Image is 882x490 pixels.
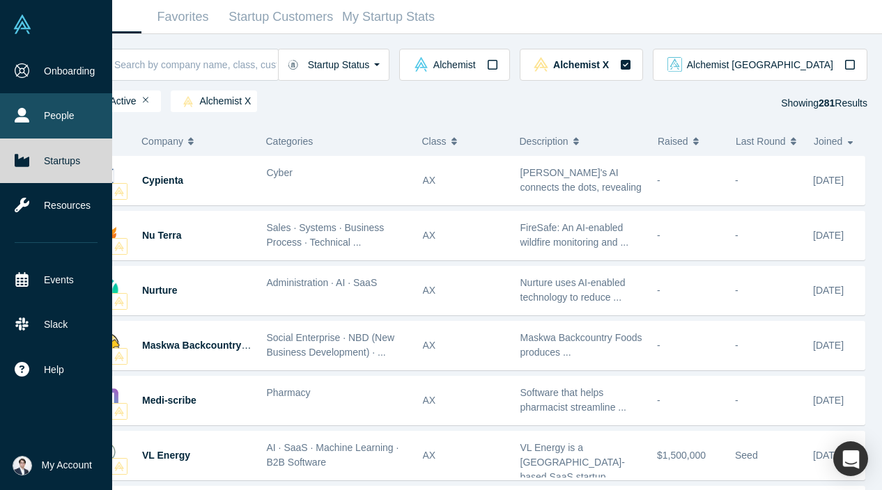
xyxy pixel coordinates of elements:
span: FireSafe: An AI-enabled wildfire monitoring and ... [520,222,629,248]
span: [DATE] [813,175,844,186]
button: Remove Filter [143,95,149,105]
span: [DATE] [813,450,844,461]
span: - [657,230,660,241]
img: Alchemist Vault Logo [13,15,32,34]
span: - [735,395,738,406]
span: - [657,175,660,186]
span: Alchemist [433,60,476,70]
button: alchemist Vault LogoAlchemist [399,49,509,81]
span: Nurture uses AI-enabled technology to reduce ... [520,277,626,303]
a: Cypienta [142,175,183,186]
span: Categories [266,136,314,147]
button: Company [141,127,244,156]
img: Eisuke Shimizu's Account [13,456,32,475]
span: [DATE] [813,230,844,241]
span: Alchemist X [553,60,609,70]
div: AX [423,157,506,205]
img: alchemistx Vault Logo [114,406,124,416]
a: My Startup Stats [338,1,440,33]
span: [DATE] [813,395,844,406]
button: Startup Status [278,49,390,81]
button: Last Round [736,127,799,156]
span: $1,500,000 [657,450,706,461]
button: alchemistx Vault LogoAlchemist X [520,49,644,81]
span: - [657,340,660,351]
img: alchemistx Vault Logo [114,351,124,361]
span: [PERSON_NAME]'s AI connects the dots, revealing ... [520,167,642,207]
span: - [657,395,660,406]
a: Nu Terra [142,230,182,241]
img: alchemistx Vault Logo [183,96,193,107]
strong: 281 [819,97,835,109]
span: My Account [42,458,92,473]
img: alchemistx Vault Logo [114,461,124,471]
button: Description [520,127,644,156]
span: Software that helps pharmacist streamline ... [520,387,627,413]
span: [DATE] [813,340,844,351]
span: Administration · AI · SaaS [267,277,378,288]
span: - [735,230,738,241]
span: Alchemist X [177,96,251,107]
a: Startup Customers [224,1,338,33]
img: alchemistx Vault Logo [114,297,124,306]
a: Maskwa Backcountry Foods [142,340,273,351]
input: Search by company name, class, customer, one-liner or category [113,48,278,81]
div: AX [423,322,506,370]
span: Social Enterprise · NBD (New Business Development) · ... [267,332,395,358]
button: alchemist_aj Vault LogoAlchemist [GEOGRAPHIC_DATA] [653,49,867,81]
div: AX [423,377,506,425]
span: Sales · Systems · Business Process · Technical ... [267,222,385,248]
a: VL Energy [142,450,190,461]
span: Seed [735,450,758,461]
span: Joined [814,127,842,156]
img: alchemist Vault Logo [414,57,428,72]
div: AX [423,432,506,480]
a: Nurture [142,285,178,296]
img: alchemistx Vault Logo [534,57,548,72]
span: Showing Results [781,97,867,109]
span: - [735,340,738,351]
span: Active [87,96,137,107]
span: [DATE] [813,285,844,296]
a: Favorites [141,1,224,33]
img: alchemistx Vault Logo [114,187,124,196]
span: Pharmacy [267,387,311,398]
span: Alchemist [GEOGRAPHIC_DATA] [687,60,833,70]
span: Raised [658,127,688,156]
img: Startup status [288,59,298,70]
span: Description [520,127,568,156]
div: AX [423,267,506,315]
button: Joined [814,127,858,156]
span: Maskwa Backcountry Foods produces ... [520,332,642,358]
button: Raised [658,127,721,156]
span: Cyber [267,167,293,178]
span: Last Round [736,127,786,156]
button: My Account [13,456,92,475]
span: - [657,285,660,296]
a: Medi-scribe [142,395,196,406]
span: VL Energy is a [GEOGRAPHIC_DATA]-based SaaS startup ... [520,442,625,482]
span: Class [422,127,447,156]
span: AI · SaaS · Machine Learning · B2B Software [267,442,399,468]
span: - [735,175,738,186]
div: AX [423,212,506,260]
span: Help [44,363,64,377]
img: alchemistx Vault Logo [114,242,124,251]
span: - [735,285,738,296]
img: alchemist_aj Vault Logo [667,57,682,72]
button: Class [422,127,498,156]
span: Company [141,127,183,156]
